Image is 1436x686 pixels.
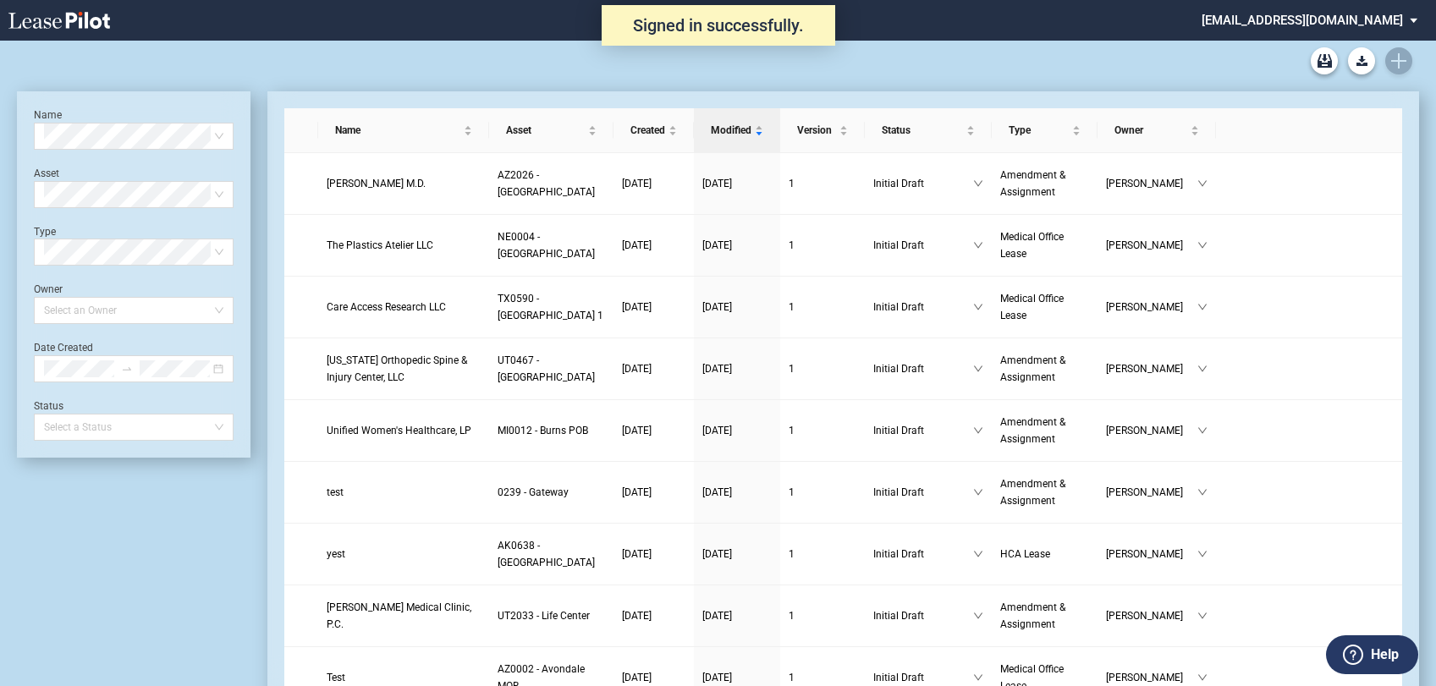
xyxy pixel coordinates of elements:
[1106,546,1197,563] span: [PERSON_NAME]
[1106,299,1197,316] span: [PERSON_NAME]
[498,293,603,321] span: TX0590 - Las Colinas 1
[789,239,795,251] span: 1
[327,601,471,630] span: Granger Medical Clinic, P.C.
[789,237,856,254] a: 1
[121,363,133,375] span: to
[973,487,983,497] span: down
[498,354,595,383] span: UT0467 - Old Mill
[789,175,856,192] a: 1
[498,228,605,262] a: NE0004 - [GEOGRAPHIC_DATA]
[327,599,481,633] a: [PERSON_NAME] Medical Clinic, P.C.
[498,425,588,436] span: MI0012 - Burns POB
[789,607,856,624] a: 1
[335,122,460,139] span: Name
[1000,414,1089,447] a: Amendment & Assignment
[498,352,605,386] a: UT0467 - [GEOGRAPHIC_DATA]
[780,108,865,153] th: Version
[789,486,795,498] span: 1
[789,672,795,683] span: 1
[622,548,652,560] span: [DATE]
[873,422,973,439] span: Initial Draft
[1348,47,1375,74] button: Download Blank Form
[702,422,772,439] a: [DATE]
[1197,425,1208,436] span: down
[327,672,345,683] span: Test
[1326,635,1418,674] button: Help
[873,669,973,686] span: Initial Draft
[1000,354,1065,383] span: Amendment & Assignment
[1009,122,1069,139] span: Type
[622,486,652,498] span: [DATE]
[702,237,772,254] a: [DATE]
[702,607,772,624] a: [DATE]
[622,363,652,375] span: [DATE]
[327,178,426,189] span: Jay S Friedman M.D.
[622,607,685,624] a: [DATE]
[1000,290,1089,324] a: Medical Office Lease
[702,486,732,498] span: [DATE]
[602,5,835,46] div: Signed in successfully.
[498,422,605,439] a: MI0012 - Burns POB
[702,178,732,189] span: [DATE]
[622,672,652,683] span: [DATE]
[498,486,569,498] span: 0239 - Gateway
[34,109,62,121] label: Name
[622,484,685,501] a: [DATE]
[622,299,685,316] a: [DATE]
[873,299,973,316] span: Initial Draft
[789,299,856,316] a: 1
[873,546,973,563] span: Initial Draft
[789,548,795,560] span: 1
[622,425,652,436] span: [DATE]
[622,669,685,686] a: [DATE]
[1371,644,1399,666] label: Help
[992,108,1098,153] th: Type
[873,360,973,377] span: Initial Draft
[34,283,63,295] label: Owner
[702,484,772,501] a: [DATE]
[1000,352,1089,386] a: Amendment & Assignment
[702,301,732,313] span: [DATE]
[1106,669,1197,686] span: [PERSON_NAME]
[1343,47,1380,74] md-menu: Download Blank Form List
[327,175,481,192] a: [PERSON_NAME] M.D.
[622,237,685,254] a: [DATE]
[1106,360,1197,377] span: [PERSON_NAME]
[327,237,481,254] a: The Plastics Atelier LLC
[1000,169,1065,198] span: Amendment & Assignment
[1000,546,1089,563] a: HCA Lease
[327,484,481,501] a: test
[622,301,652,313] span: [DATE]
[702,672,732,683] span: [DATE]
[973,549,983,559] span: down
[973,672,983,683] span: down
[702,299,772,316] a: [DATE]
[498,537,605,571] a: AK0638 - [GEOGRAPHIC_DATA]
[34,400,63,412] label: Status
[498,169,595,198] span: AZ2026 - Medical Plaza II
[789,610,795,622] span: 1
[1000,475,1089,509] a: Amendment & Assignment
[789,363,795,375] span: 1
[702,239,732,251] span: [DATE]
[622,239,652,251] span: [DATE]
[1197,611,1208,621] span: down
[1114,122,1187,139] span: Owner
[711,122,751,139] span: Modified
[789,669,856,686] a: 1
[789,360,856,377] a: 1
[327,548,345,560] span: yest
[702,610,732,622] span: [DATE]
[973,240,983,250] span: down
[702,546,772,563] a: [DATE]
[318,108,489,153] th: Name
[327,301,446,313] span: Care Access Research LLC
[327,422,481,439] a: Unified Women's Healthcare, LP
[973,302,983,312] span: down
[702,425,732,436] span: [DATE]
[789,546,856,563] a: 1
[34,342,93,354] label: Date Created
[1197,364,1208,374] span: down
[865,108,992,153] th: Status
[873,607,973,624] span: Initial Draft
